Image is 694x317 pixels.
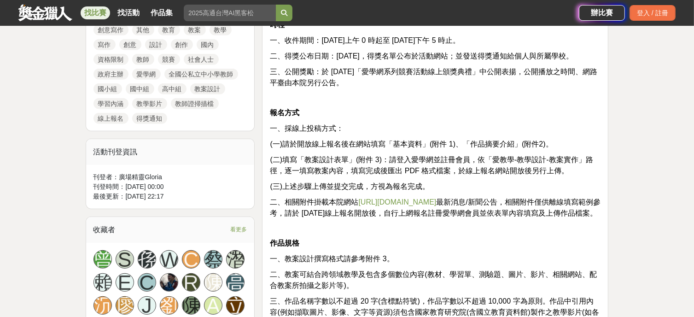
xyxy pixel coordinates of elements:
a: J [138,296,156,315]
a: 學習內涵 [93,98,128,109]
a: C [138,273,156,292]
a: 賴 [93,273,112,292]
span: 一、採線上投稿方式： [270,124,344,132]
span: (三)上述步驟上傳並提交完成，方視為報名完成。 [270,182,430,190]
a: 線上報名 [93,113,128,124]
a: 教案 [184,24,206,35]
a: A [204,296,222,315]
a: R [182,273,200,292]
a: 教學 [210,24,232,35]
a: C [182,250,200,269]
div: 登入 / 註冊 [630,5,676,21]
span: 二、得獎公布日期：[DATE]，得獎名單公布於活動網站；並發送得獎通知給個人與所屬學校。 [270,52,573,60]
a: 辦比賽 [579,5,625,21]
a: W [160,250,178,269]
span: 二、教案可結合跨領域教學及包含多個數位內容(教材、學習單、測驗題、圖片、影片、相關網站、配合教案所拍攝之影片等)。 [270,270,596,289]
a: 教案設計 [190,83,225,94]
a: 高 [226,273,245,292]
a: 國內 [197,39,219,50]
div: 刊登時間： [DATE] 00:00 [93,182,247,192]
div: 活動刊登資訊 [86,139,255,165]
a: 教育 [158,24,180,35]
a: 立 [226,296,245,315]
a: 教師證掃描檔 [171,98,219,109]
a: 陳 [204,273,222,292]
div: 刊登者： 廣場精靈Gloria [93,172,247,182]
a: 找比賽 [81,6,110,19]
a: 潛 [226,250,245,269]
span: 二、相關附件掛載本院網站 最新消息/新聞公告，相關附件僅供離線填寫範例參考，請於 [DATE]線上報名開放後，自行上網報名註冊愛學網會員並依表單內容填寫及上傳作品檔案。 [270,198,600,217]
a: 得獎通知 [132,113,167,124]
a: 全國公私立中小學教師 [164,69,238,80]
span: (一)請於開放線上報名後在網站填寫「基本資料」(附件 1)、「作品摘要介紹」(附件2)。 [270,140,553,148]
a: 劉 [160,296,178,315]
a: 國小組 [93,83,122,94]
a: 社會人士 [184,54,219,65]
a: 寫作 [93,39,116,50]
span: 一、教案設計撰寫格式請參考附件 3。 [270,255,394,263]
a: 廖 [116,296,134,315]
a: S [116,250,134,269]
a: 其他 [132,24,154,35]
a: 創作 [171,39,193,50]
a: E [116,273,134,292]
span: (二)填寫「教案設計表單」(附件 3)：請登入愛學網並註冊會員，依「愛教學-教學設計-教案實作」路徑，逐一填寫教案內容，填寫完成後匯出 PDF 格式檔案，於線上報名網站開放後另行上傳。 [270,156,593,175]
a: [URL][DOMAIN_NAME] [358,198,436,206]
span: 一、收件期間：[DATE]上午 0 時起至 [DATE]下午 5 時止。 [270,36,460,44]
a: 作品集 [147,6,176,19]
a: 找活動 [114,6,143,19]
a: 政府主辦 [93,69,128,80]
a: 競賽 [158,54,180,65]
span: 三、公開獎勵：於 [DATE]「愛學網系列競賽活動線上頒獎典禮」中公開表揚，公開播放之時間、網路平臺由本院另行公告。 [270,68,597,87]
span: 收藏者 [93,226,116,234]
input: 2025高通台灣AI黑客松 [184,5,276,21]
img: Avatar [160,274,178,291]
a: 沉 [93,296,112,315]
a: 曾 [93,250,112,269]
strong: 報名方式 [270,109,299,117]
div: 最後更新： [DATE] 22:17 [93,192,247,201]
a: 創意 [119,39,141,50]
a: 陳 [182,296,200,315]
a: 孫 [138,250,156,269]
a: 愛學網 [132,69,161,80]
strong: 作品規格 [270,239,299,247]
a: 設計 [145,39,167,50]
span: 看更多 [230,224,247,235]
a: 教學影片 [132,98,167,109]
a: 高中組 [158,83,187,94]
a: 國中組 [126,83,154,94]
a: 資格限制 [93,54,128,65]
a: 創意寫作 [93,24,128,35]
a: 教師 [132,54,154,65]
a: 蔡 [204,250,222,269]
